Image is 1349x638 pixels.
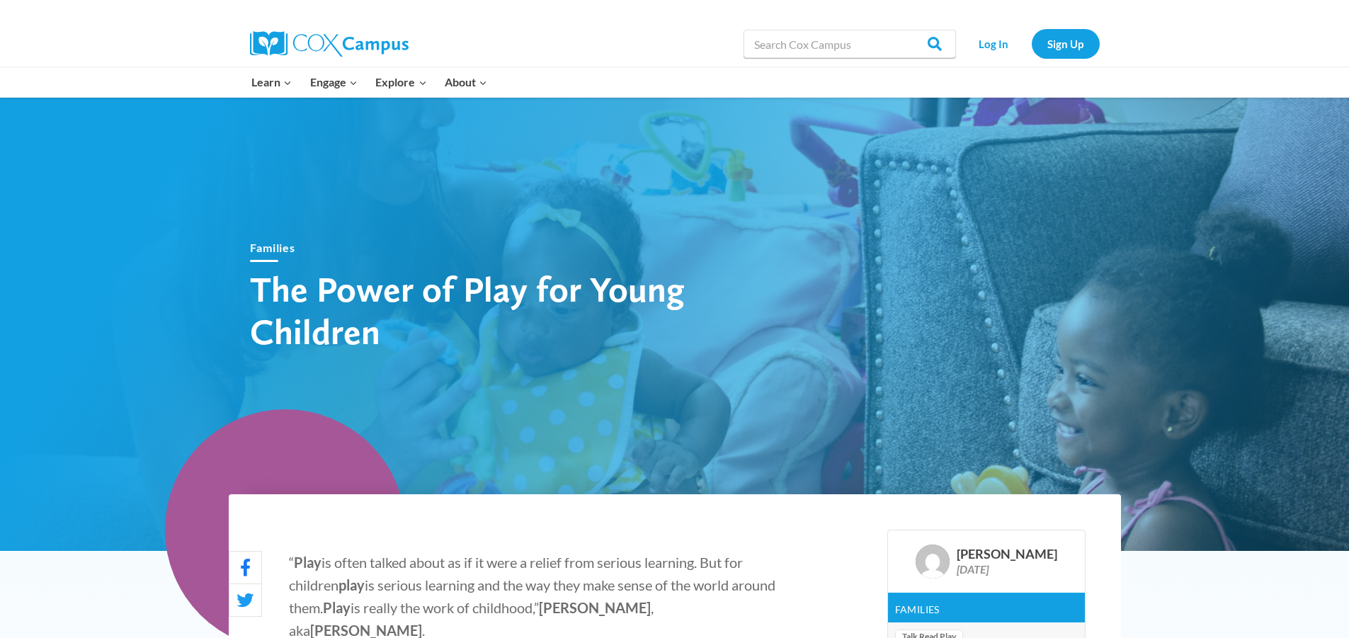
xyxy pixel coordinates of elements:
[1032,29,1100,58] a: Sign Up
[375,73,426,91] span: Explore
[744,30,956,58] input: Search Cox Campus
[294,554,321,571] strong: Play
[895,603,940,615] a: Families
[323,599,351,616] strong: Play
[957,547,1057,562] div: [PERSON_NAME]
[963,29,1100,58] nav: Secondary Navigation
[250,241,295,254] a: Families
[250,268,746,353] h1: The Power of Play for Young Children
[251,73,292,91] span: Learn
[310,73,358,91] span: Engage
[957,562,1057,576] div: [DATE]
[243,67,496,97] nav: Primary Navigation
[338,576,365,593] strong: play
[539,599,651,616] strong: [PERSON_NAME]
[445,73,487,91] span: About
[250,31,409,57] img: Cox Campus
[963,29,1025,58] a: Log In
